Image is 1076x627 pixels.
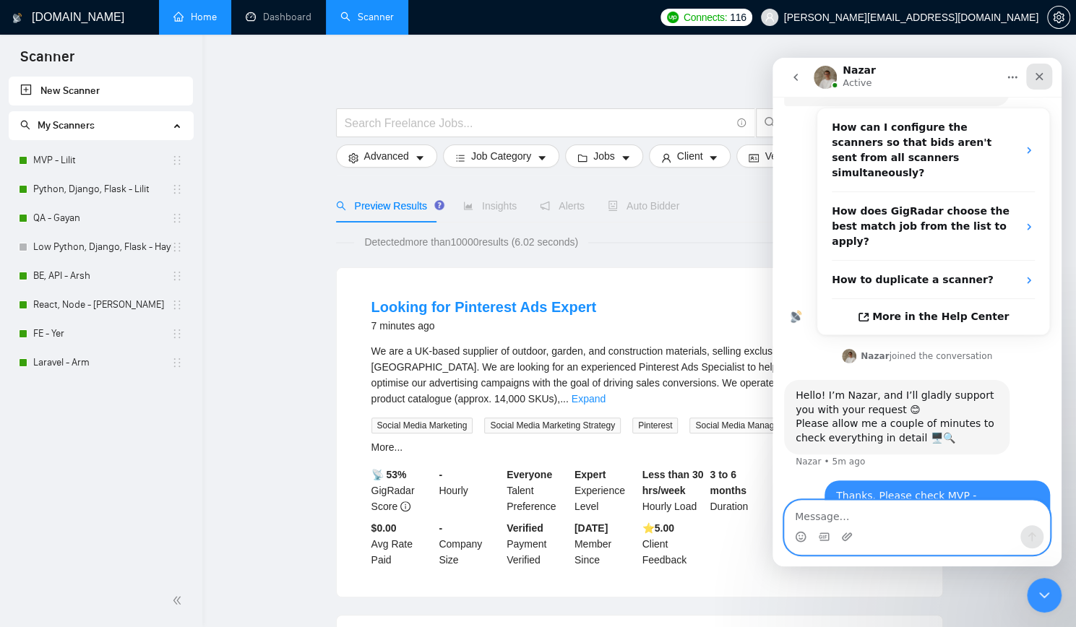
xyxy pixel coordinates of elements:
[400,501,410,511] span: info-circle
[504,467,572,514] div: Talent Preference
[707,467,775,514] div: Duration
[9,46,86,77] span: Scanner
[415,152,425,163] span: caret-down
[765,148,796,164] span: Vendor
[371,299,597,315] a: Looking for Pinterest Ads Expert
[1047,6,1070,29] button: setting
[507,522,543,534] b: Verified
[20,120,30,130] span: search
[171,241,183,253] span: holder
[574,522,608,534] b: [DATE]
[667,12,679,23] img: upwork-logo.png
[33,175,171,204] a: Python, Django, Flask - Lilit
[33,348,171,377] a: Laravel - Arm
[730,9,746,25] span: 116
[640,520,707,568] div: Client Feedback
[507,469,552,480] b: Everyone
[9,261,193,290] li: BE, API - Arsh
[608,200,679,212] span: Auto Bidder
[661,152,671,163] span: user
[9,175,193,204] li: Python, Django, Flask - Lilit
[345,114,731,132] input: Search Freelance Jobs...
[749,152,759,163] span: idcard
[504,520,572,568] div: Payment Verified
[756,108,785,137] button: search
[765,12,775,22] span: user
[540,200,585,212] span: Alerts
[439,469,442,480] b: -
[537,152,547,163] span: caret-down
[632,418,678,433] span: Pinterest
[171,357,183,368] span: holder
[9,233,193,261] li: Low Python, Django, Flask - Hayk
[443,144,559,168] button: barsJob Categorycaret-down
[371,343,908,407] div: We are a UK-based supplier of outdoor, garden, and construction materials, selling exclusively in...
[354,234,588,250] span: Detected more than 10000 results (6.02 seconds)
[371,441,403,453] a: More...
[171,270,183,282] span: holder
[463,201,473,211] span: area-chart
[12,7,22,30] img: logo
[246,11,311,23] a: dashboardDashboard
[689,418,804,433] span: Social Media Management
[649,144,731,168] button: userClientcaret-down
[336,144,437,168] button: settingAdvancedcaret-down
[369,467,436,514] div: GigRadar Score
[484,418,621,433] span: Social Media Marketing Strategy
[20,77,181,105] a: New Scanner
[33,233,171,261] a: Low Python, Django, Flask - Hayk
[710,469,746,496] b: 3 to 6 months
[371,522,397,534] b: $0.00
[1047,12,1070,23] a: setting
[455,152,465,163] span: bars
[593,148,615,164] span: Jobs
[433,199,446,212] div: Tooltip anchor
[540,201,550,211] span: notification
[757,116,784,129] span: search
[608,201,618,211] span: robot
[677,148,703,164] span: Client
[20,119,95,131] span: My Scanners
[640,467,707,514] div: Hourly Load
[171,328,183,340] span: holder
[572,520,640,568] div: Member Since
[577,152,588,163] span: folder
[340,11,394,23] a: searchScanner
[737,118,746,128] span: info-circle
[9,348,193,377] li: Laravel - Arm
[171,212,183,224] span: holder
[33,290,171,319] a: React, Node - [PERSON_NAME]
[171,183,183,195] span: holder
[336,201,346,211] span: search
[436,467,504,514] div: Hourly
[33,319,171,348] a: FE - Yer
[33,204,171,233] a: QA - Gayan
[9,319,193,348] li: FE - Yer
[772,58,1062,566] iframe: To enrich screen reader interactions, please activate Accessibility in Grammarly extension settings
[348,152,358,163] span: setting
[33,261,171,290] a: BE, API - Arsh
[171,299,183,311] span: holder
[171,155,183,166] span: holder
[560,393,569,405] span: ...
[371,345,887,405] span: We are a UK-based supplier of outdoor, garden, and construction materials, selling exclusively in...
